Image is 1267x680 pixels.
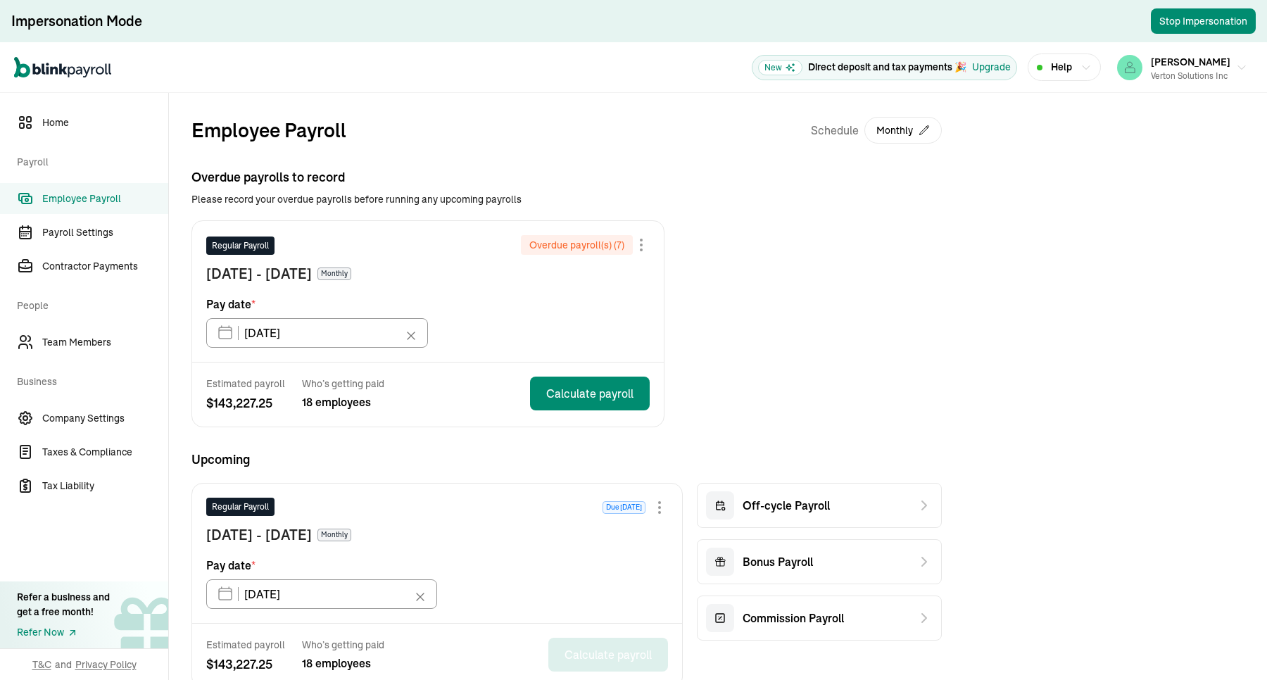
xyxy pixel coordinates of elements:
span: Pay date [206,296,256,313]
span: Estimated payroll [206,638,285,652]
span: Overdue payroll(s) ( 7 ) [529,238,624,252]
span: $ 143,227.25 [206,393,285,413]
span: 18 employees [302,393,384,410]
span: Business [17,360,160,400]
span: Employee Payroll [42,191,168,206]
span: Who’s getting paid [302,377,384,391]
span: Taxes & Compliance [42,445,168,460]
span: [DATE] - [DATE] [206,263,312,284]
span: Privacy Policy [75,657,137,672]
p: Direct deposit and tax payments 🎉 [808,60,966,75]
span: Payroll Settings [42,225,168,240]
span: T&C [32,657,51,672]
span: Regular Payroll [212,239,269,252]
span: Please record your overdue payrolls before running any upcoming payrolls [191,192,942,206]
span: 18 employees [302,655,384,672]
span: Estimated payroll [206,377,285,391]
button: Monthly [864,117,942,144]
span: Monthly [317,267,351,280]
span: Due [DATE] [603,501,645,514]
div: Impersonation Mode [11,11,142,31]
span: Pay date [206,557,256,574]
span: $ 143,227.25 [206,655,285,674]
span: People [17,284,160,324]
span: New [758,60,802,75]
span: Company Settings [42,411,168,426]
span: Tax Liability [42,479,168,493]
span: Contractor Payments [42,259,168,274]
span: Bonus Payroll [743,553,813,570]
span: Home [42,115,168,130]
button: [PERSON_NAME]Verton Solutions Inc [1111,50,1253,85]
button: Stop Impersonation [1151,8,1256,34]
button: Calculate payroll [548,638,668,672]
button: Calculate payroll [530,377,650,410]
span: Help [1051,60,1072,75]
div: Verton Solutions Inc [1151,70,1230,82]
button: Help [1028,53,1101,81]
a: Refer Now [17,625,110,640]
span: [DATE] - [DATE] [206,524,312,546]
span: Overdue payrolls to record [191,168,942,187]
input: XX/XX/XX [206,579,437,609]
span: Commission Payroll [743,610,844,627]
button: Upgrade [972,60,1011,75]
span: Monthly [317,529,351,541]
span: Payroll [17,141,160,180]
span: Regular Payroll [212,500,269,513]
h2: Employee Payroll [191,115,346,145]
span: Team Members [42,335,168,350]
iframe: Chat Widget [1033,528,1267,680]
nav: Global [14,47,111,88]
span: [PERSON_NAME] [1151,56,1230,68]
span: Who’s getting paid [302,638,384,652]
div: Refer a business and get a free month! [17,590,110,619]
div: Schedule [811,115,942,145]
span: Off-cycle Payroll [743,497,830,514]
span: Upcoming [191,450,942,469]
input: XX/XX/XX [206,318,428,348]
